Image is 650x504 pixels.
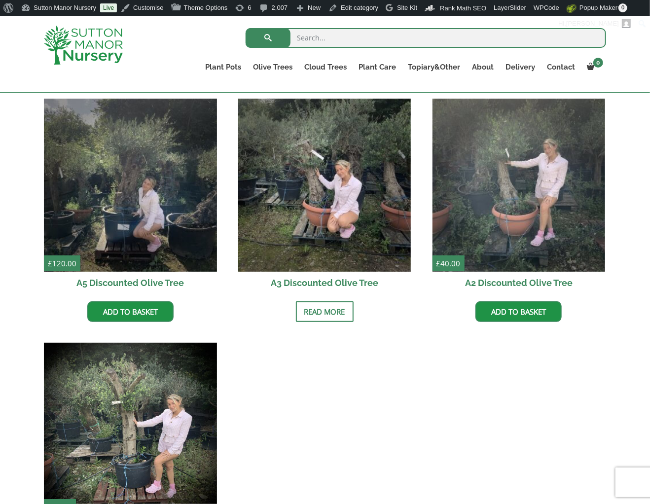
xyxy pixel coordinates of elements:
[44,99,217,272] img: A5 Discounted Olive Tree
[397,4,417,11] span: Site Kit
[199,60,247,74] a: Plant Pots
[581,60,606,74] a: 0
[433,99,606,272] img: A2 Discounted Olive Tree
[298,60,353,74] a: Cloud Trees
[466,60,500,74] a: About
[44,26,123,65] img: logo
[500,60,541,74] a: Delivery
[44,272,217,294] h2: A5 Discounted Olive Tree
[436,258,441,268] span: £
[87,301,174,322] a: Add to basket: “A5 Discounted Olive Tree”
[44,99,217,294] a: £120.00 A5 Discounted Olive Tree
[353,60,402,74] a: Plant Care
[541,60,581,74] a: Contact
[436,258,461,268] bdi: 40.00
[440,4,486,12] span: Rank Math SEO
[555,16,635,32] a: Hi,
[48,258,52,268] span: £
[246,28,606,48] input: Search...
[238,99,411,272] img: A3 Discounted Olive Tree
[566,20,619,27] span: [PERSON_NAME]
[433,272,606,294] h2: A2 Discounted Olive Tree
[48,258,76,268] bdi: 120.00
[593,58,603,68] span: 0
[238,99,411,294] a: A3 Discounted Olive Tree
[618,3,627,12] span: 0
[238,272,411,294] h2: A3 Discounted Olive Tree
[402,60,466,74] a: Topiary&Other
[433,99,606,294] a: £40.00 A2 Discounted Olive Tree
[100,3,117,12] a: Live
[475,301,562,322] a: Add to basket: “A2 Discounted Olive Tree”
[296,301,354,322] a: Read more about “A3 Discounted Olive Tree”
[247,60,298,74] a: Olive Trees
